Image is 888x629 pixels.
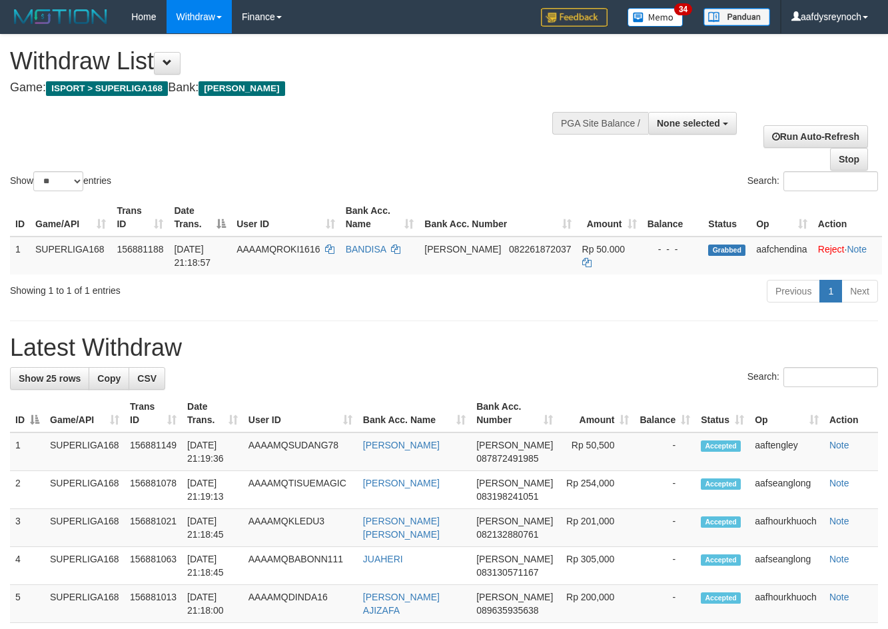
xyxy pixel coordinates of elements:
label: Show entries [10,171,111,191]
a: Note [829,592,849,602]
span: 34 [674,3,692,15]
td: aafseanglong [749,471,824,509]
th: ID: activate to sort column descending [10,394,45,432]
td: 1 [10,432,45,471]
td: · [813,237,882,275]
h1: Withdraw List [10,48,579,75]
button: None selected [648,112,737,135]
td: aaftengley [749,432,824,471]
th: Bank Acc. Name: activate to sort column ascending [358,394,471,432]
div: PGA Site Balance / [552,112,648,135]
a: Previous [767,280,820,303]
span: Copy [97,373,121,384]
a: [PERSON_NAME] AJIZAFA [363,592,440,616]
a: Run Auto-Refresh [763,125,868,148]
img: Feedback.jpg [541,8,608,27]
th: Action [813,199,882,237]
td: [DATE] 21:18:00 [182,585,243,623]
td: 156881078 [125,471,182,509]
span: [DATE] 21:18:57 [174,244,211,268]
td: SUPERLIGA168 [45,432,125,471]
span: Accepted [701,440,741,452]
span: Copy 089635935638 to clipboard [476,605,538,616]
th: Amount: activate to sort column ascending [577,199,642,237]
th: Action [824,394,878,432]
th: Op: activate to sort column ascending [751,199,813,237]
td: 3 [10,509,45,547]
span: None selected [657,118,720,129]
span: ISPORT > SUPERLIGA168 [46,81,168,96]
img: panduan.png [703,8,770,26]
td: [DATE] 21:19:36 [182,432,243,471]
td: Rp 254,000 [558,471,634,509]
a: Note [829,554,849,564]
a: [PERSON_NAME] [363,440,440,450]
td: aafseanglong [749,547,824,585]
span: Copy 082261872037 to clipboard [509,244,571,255]
th: Game/API: activate to sort column ascending [45,394,125,432]
th: Status: activate to sort column ascending [695,394,749,432]
a: Show 25 rows [10,367,89,390]
td: aafhourkhuoch [749,585,824,623]
td: SUPERLIGA168 [30,237,111,275]
div: Showing 1 to 1 of 1 entries [10,279,360,297]
td: aafchendina [751,237,813,275]
a: [PERSON_NAME] [PERSON_NAME] [363,516,440,540]
td: SUPERLIGA168 [45,585,125,623]
input: Search: [783,171,878,191]
th: User ID: activate to sort column ascending [231,199,340,237]
span: Accepted [701,592,741,604]
th: Bank Acc. Name: activate to sort column ascending [340,199,420,237]
span: Accepted [701,554,741,566]
td: [DATE] 21:18:45 [182,547,243,585]
td: 156881013 [125,585,182,623]
th: Op: activate to sort column ascending [749,394,824,432]
td: aafhourkhuoch [749,509,824,547]
span: Accepted [701,478,741,490]
img: Button%20Memo.svg [628,8,683,27]
th: Bank Acc. Number: activate to sort column ascending [419,199,576,237]
td: - [634,547,695,585]
a: Copy [89,367,129,390]
span: 156881188 [117,244,163,255]
td: - [634,585,695,623]
span: [PERSON_NAME] [476,516,553,526]
th: Trans ID: activate to sort column ascending [111,199,169,237]
span: Rp 50.000 [582,244,626,255]
th: Trans ID: activate to sort column ascending [125,394,182,432]
a: Reject [818,244,845,255]
th: ID [10,199,30,237]
label: Search: [747,367,878,387]
a: Note [847,244,867,255]
span: Grabbed [708,245,745,256]
a: Note [829,440,849,450]
th: Amount: activate to sort column ascending [558,394,634,432]
span: Copy 087872491985 to clipboard [476,453,538,464]
td: Rp 50,500 [558,432,634,471]
td: 156881149 [125,432,182,471]
span: Show 25 rows [19,373,81,384]
td: AAAAMQSUDANG78 [243,432,358,471]
td: SUPERLIGA168 [45,547,125,585]
span: CSV [137,373,157,384]
td: 5 [10,585,45,623]
input: Search: [783,367,878,387]
td: 1 [10,237,30,275]
td: 4 [10,547,45,585]
td: AAAAMQDINDA16 [243,585,358,623]
span: [PERSON_NAME] [476,440,553,450]
a: Note [829,516,849,526]
span: AAAAMQROKI1616 [236,244,320,255]
td: AAAAMQKLEDU3 [243,509,358,547]
img: MOTION_logo.png [10,7,111,27]
td: [DATE] 21:18:45 [182,509,243,547]
td: - [634,471,695,509]
a: Next [841,280,878,303]
a: [PERSON_NAME] [363,478,440,488]
select: Showentries [33,171,83,191]
td: AAAAMQTISUEMAGIC [243,471,358,509]
span: [PERSON_NAME] [476,592,553,602]
th: Balance: activate to sort column ascending [634,394,695,432]
td: AAAAMQBABONN111 [243,547,358,585]
td: Rp 201,000 [558,509,634,547]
